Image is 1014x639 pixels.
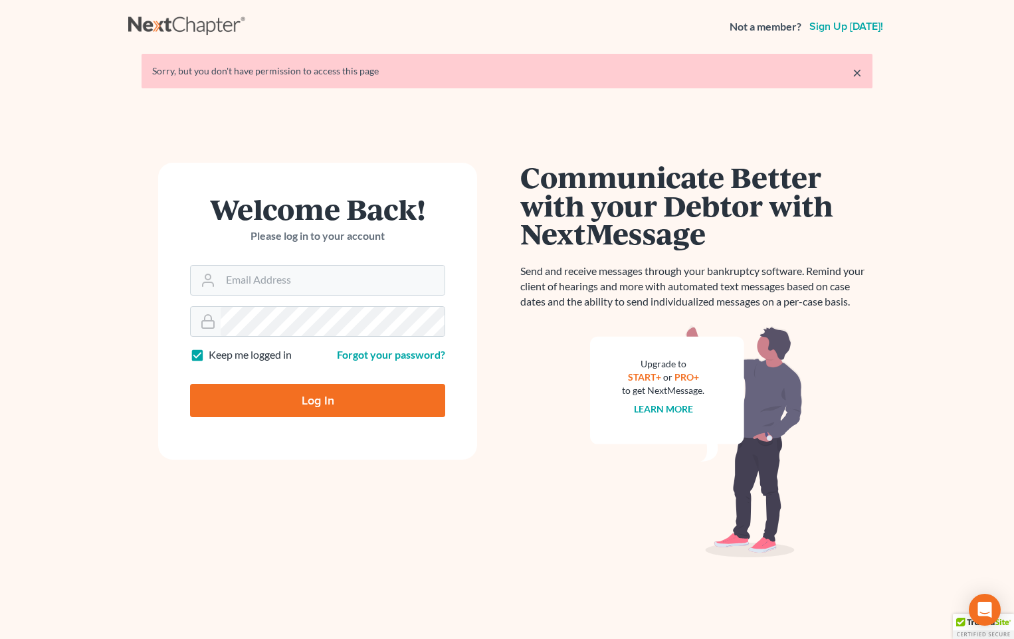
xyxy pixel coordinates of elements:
[807,21,886,32] a: Sign up [DATE]!
[190,228,445,244] p: Please log in to your account
[221,266,445,295] input: Email Address
[590,325,803,558] img: nextmessage_bg-59042aed3d76b12b5cd301f8e5b87938c9018125f34e5fa2b7a6b67550977c72.svg
[622,357,704,371] div: Upgrade to
[190,384,445,417] input: Log In
[953,614,1014,639] div: TrustedSite Certified
[520,163,872,248] h1: Communicate Better with your Debtor with NextMessage
[628,371,661,383] a: START+
[520,264,872,310] p: Send and receive messages through your bankruptcy software. Remind your client of hearings and mo...
[969,594,1001,626] div: Open Intercom Messenger
[730,19,801,35] strong: Not a member?
[663,371,672,383] span: or
[190,195,445,223] h1: Welcome Back!
[853,64,862,80] a: ×
[337,348,445,361] a: Forgot your password?
[622,384,704,397] div: to get NextMessage.
[209,347,292,363] label: Keep me logged in
[674,371,699,383] a: PRO+
[152,64,862,78] div: Sorry, but you don't have permission to access this page
[634,403,693,414] a: Learn more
